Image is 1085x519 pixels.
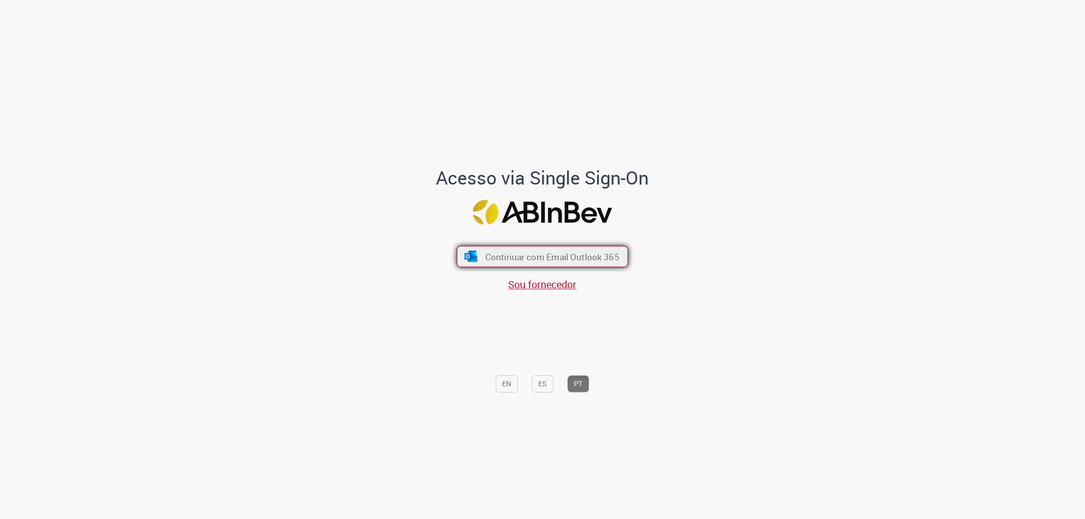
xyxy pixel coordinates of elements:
[485,251,620,262] span: Continuar com Email Outlook 365
[473,200,612,225] img: Logo ABInBev
[509,278,577,291] a: Sou fornecedor
[568,375,590,392] button: PT
[463,251,478,262] img: ícone Azure/Microsoft 360
[532,375,554,392] button: ES
[457,246,628,267] button: ícone Azure/Microsoft 360 Continuar com Email Outlook 365
[496,375,518,392] button: EN
[401,168,684,188] h1: Acesso via Single Sign-On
